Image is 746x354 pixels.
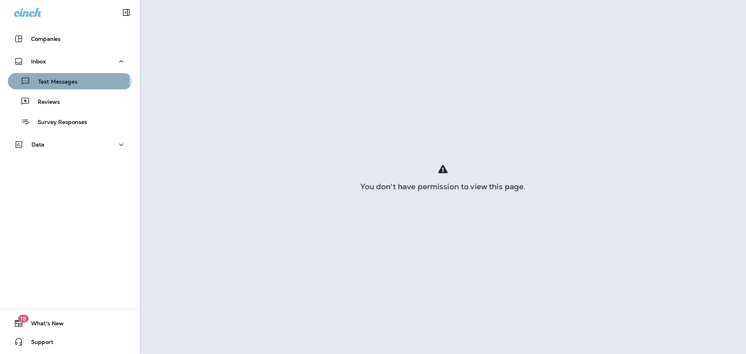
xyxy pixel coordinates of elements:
[31,58,46,65] p: Inbox
[8,54,132,69] button: Inbox
[8,316,132,331] button: 18What's New
[140,183,746,190] div: You don't have permission to view this page.
[23,339,53,348] span: Support
[115,5,137,20] button: Collapse Sidebar
[18,315,28,323] span: 18
[31,141,45,148] p: Data
[8,334,132,350] button: Support
[23,320,64,330] span: What's New
[8,113,132,130] button: Survey Responses
[8,31,132,47] button: Companies
[31,36,61,42] p: Companies
[30,78,77,86] p: Text Messages
[8,137,132,152] button: Data
[8,73,132,89] button: Text Messages
[30,119,87,126] p: Survey Responses
[8,93,132,110] button: Reviews
[30,99,60,106] p: Reviews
